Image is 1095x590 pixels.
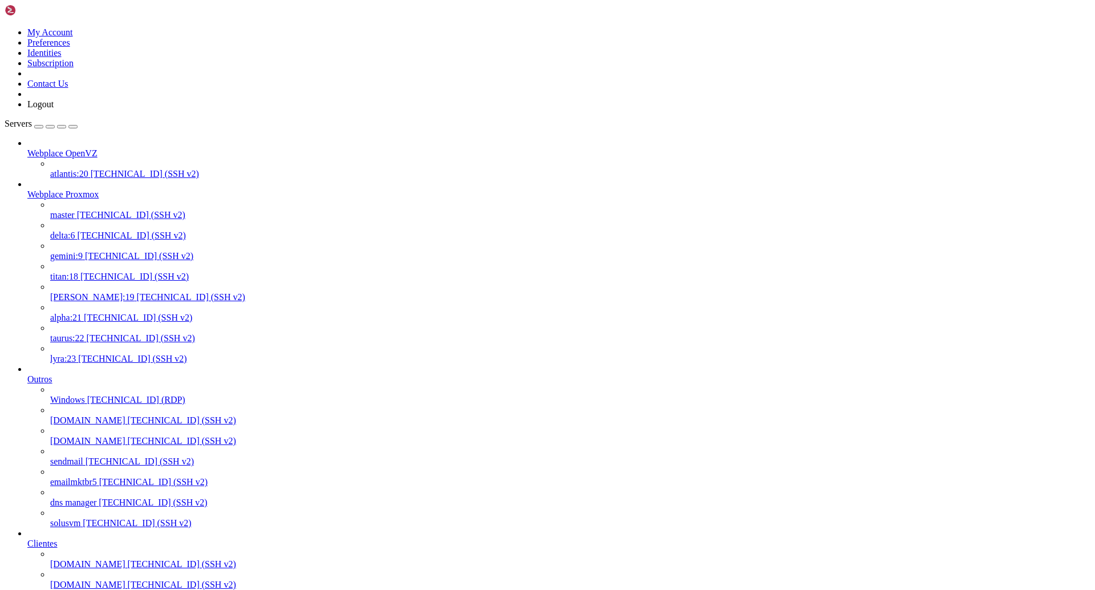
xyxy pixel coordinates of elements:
span: solusvm [50,518,80,528]
a: alpha:21 [TECHNICAL_ID] (SSH v2) [50,313,1090,323]
a: dns manager [TECHNICAL_ID] (SSH v2) [50,498,1090,508]
span: gemini:9 [50,251,83,261]
span: emailmktbr5 [50,477,97,487]
a: Outros [27,374,1090,385]
li: [DOMAIN_NAME] [TECHNICAL_ID] (SSH v2) [50,549,1090,569]
span: [PERSON_NAME]:19 [50,292,135,302]
a: Logout [27,99,54,109]
li: titan:18 [TECHNICAL_ID] (SSH v2) [50,261,1090,282]
li: dns manager [TECHNICAL_ID] (SSH v2) [50,487,1090,508]
span: atlantis:20 [50,169,88,179]
span: Windows [50,395,85,405]
img: Shellngn [5,5,70,16]
span: [TECHNICAL_ID] (SSH v2) [128,415,236,425]
a: gemini:9 [TECHNICAL_ID] (SSH v2) [50,251,1090,261]
a: [PERSON_NAME]:19 [TECHNICAL_ID] (SSH v2) [50,292,1090,302]
li: master [TECHNICAL_ID] (SSH v2) [50,200,1090,220]
span: sendmail [50,456,83,466]
li: [PERSON_NAME]:19 [TECHNICAL_ID] (SSH v2) [50,282,1090,302]
li: gemini:9 [TECHNICAL_ID] (SSH v2) [50,241,1090,261]
span: [TECHNICAL_ID] (SSH v2) [87,333,195,343]
span: [TECHNICAL_ID] (SSH v2) [86,456,194,466]
a: sendmail [TECHNICAL_ID] (SSH v2) [50,456,1090,467]
li: [DOMAIN_NAME] [TECHNICAL_ID] (SSH v2) [50,426,1090,446]
span: [TECHNICAL_ID] (SSH v2) [128,580,236,589]
span: [TECHNICAL_ID] (SSH v2) [80,272,189,281]
a: emailmktbr5 [TECHNICAL_ID] (SSH v2) [50,477,1090,487]
li: emailmktbr5 [TECHNICAL_ID] (SSH v2) [50,467,1090,487]
span: Servers [5,119,32,128]
span: [TECHNICAL_ID] (SSH v2) [99,498,207,507]
span: [TECHNICAL_ID] (SSH v2) [128,436,236,446]
span: [TECHNICAL_ID] (SSH v2) [137,292,245,302]
span: alpha:21 [50,313,82,322]
a: lyra:23 [TECHNICAL_ID] (SSH v2) [50,354,1090,364]
a: taurus:22 [TECHNICAL_ID] (SSH v2) [50,333,1090,344]
span: [DOMAIN_NAME] [50,580,125,589]
span: Outros [27,374,52,384]
li: delta:6 [TECHNICAL_ID] (SSH v2) [50,220,1090,241]
span: [TECHNICAL_ID] (SSH v2) [83,518,191,528]
span: [TECHNICAL_ID] (SSH v2) [77,210,185,220]
span: [TECHNICAL_ID] (SSH v2) [84,313,192,322]
a: atlantis:20 [TECHNICAL_ID] (SSH v2) [50,169,1090,179]
span: [DOMAIN_NAME] [50,436,125,446]
a: Preferences [27,38,70,47]
span: taurus:22 [50,333,84,343]
li: [DOMAIN_NAME] [TECHNICAL_ID] (SSH v2) [50,405,1090,426]
li: [DOMAIN_NAME] [TECHNICAL_ID] (SSH v2) [50,569,1090,590]
span: Clientes [27,539,57,548]
a: Clientes [27,539,1090,549]
a: Subscription [27,58,74,68]
span: master [50,210,75,220]
li: Windows [TECHNICAL_ID] (RDP) [50,385,1090,405]
span: [DOMAIN_NAME] [50,415,125,425]
li: atlantis:20 [TECHNICAL_ID] (SSH v2) [50,159,1090,179]
span: [TECHNICAL_ID] (SSH v2) [91,169,199,179]
span: [TECHNICAL_ID] (SSH v2) [85,251,193,261]
span: delta:6 [50,231,75,240]
a: Identities [27,48,62,58]
li: Outros [27,364,1090,528]
li: Webplace Proxmox [27,179,1090,364]
li: taurus:22 [TECHNICAL_ID] (SSH v2) [50,323,1090,344]
span: [TECHNICAL_ID] (SSH v2) [78,231,186,240]
span: [TECHNICAL_ID] (SSH v2) [99,477,208,487]
a: delta:6 [TECHNICAL_ID] (SSH v2) [50,231,1090,241]
span: [DOMAIN_NAME] [50,559,125,569]
a: titan:18 [TECHNICAL_ID] (SSH v2) [50,272,1090,282]
span: Webplace OpenVZ [27,148,98,158]
a: Webplace OpenVZ [27,148,1090,159]
a: [DOMAIN_NAME] [TECHNICAL_ID] (SSH v2) [50,559,1090,569]
a: master [TECHNICAL_ID] (SSH v2) [50,210,1090,220]
a: solusvm [TECHNICAL_ID] (SSH v2) [50,518,1090,528]
span: lyra:23 [50,354,76,363]
a: [DOMAIN_NAME] [TECHNICAL_ID] (SSH v2) [50,436,1090,446]
span: dns manager [50,498,96,507]
a: [DOMAIN_NAME] [TECHNICAL_ID] (SSH v2) [50,580,1090,590]
li: lyra:23 [TECHNICAL_ID] (SSH v2) [50,344,1090,364]
li: alpha:21 [TECHNICAL_ID] (SSH v2) [50,302,1090,323]
a: Webplace Proxmox [27,189,1090,200]
span: [TECHNICAL_ID] (SSH v2) [128,559,236,569]
a: Contact Us [27,79,68,88]
a: Windows [TECHNICAL_ID] (RDP) [50,395,1090,405]
span: [TECHNICAL_ID] (SSH v2) [78,354,186,363]
span: [TECHNICAL_ID] (RDP) [87,395,185,405]
a: Servers [5,119,78,128]
li: sendmail [TECHNICAL_ID] (SSH v2) [50,446,1090,467]
span: Webplace Proxmox [27,189,99,199]
li: Webplace OpenVZ [27,138,1090,179]
li: solusvm [TECHNICAL_ID] (SSH v2) [50,508,1090,528]
a: My Account [27,27,73,37]
span: titan:18 [50,272,78,281]
a: [DOMAIN_NAME] [TECHNICAL_ID] (SSH v2) [50,415,1090,426]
